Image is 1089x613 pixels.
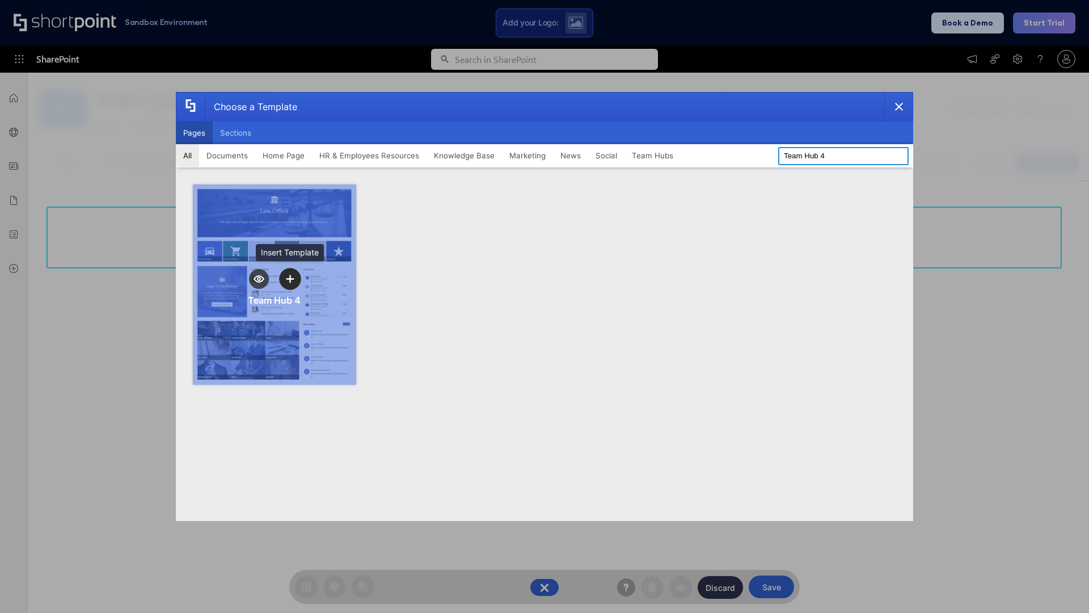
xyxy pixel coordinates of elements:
[312,144,427,167] button: HR & Employees Resources
[624,144,681,167] button: Team Hubs
[199,144,255,167] button: Documents
[248,295,301,306] div: Team Hub 4
[205,93,297,121] div: Choose a Template
[778,147,909,165] input: Search
[213,121,259,144] button: Sections
[176,121,213,144] button: Pages
[176,92,913,521] div: template selector
[588,144,624,167] button: Social
[255,144,312,167] button: Home Page
[502,144,553,167] button: Marketing
[1032,559,1089,613] iframe: Chat Widget
[427,144,502,167] button: Knowledge Base
[176,144,199,167] button: All
[553,144,588,167] button: News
